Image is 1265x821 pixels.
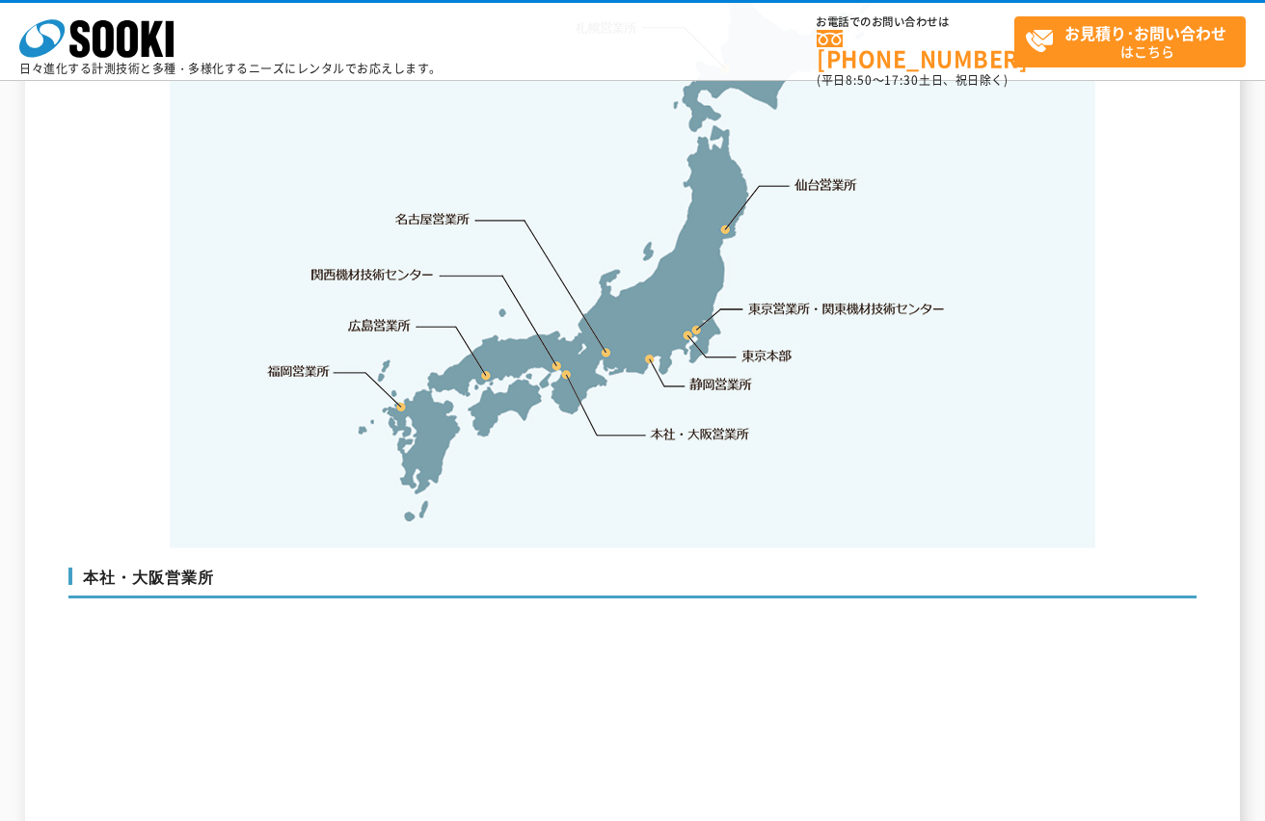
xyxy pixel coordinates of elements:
a: 名古屋営業所 [395,210,471,229]
a: 関西機材技術センター [311,265,434,284]
span: 8:50 [846,71,873,89]
a: 広島営業所 [349,315,412,334]
strong: お見積り･お問い合わせ [1064,21,1226,44]
a: [PHONE_NUMBER] [817,30,1014,69]
a: お見積り･お問い合わせはこちら [1014,16,1246,67]
a: 東京本部 [742,347,793,366]
span: お電話でのお問い合わせは [817,16,1014,28]
a: 静岡営業所 [689,375,752,394]
a: 本社・大阪営業所 [649,424,750,443]
a: 東京営業所・関東機材技術センター [749,299,947,318]
h3: 本社・大阪営業所 [68,568,1197,598]
p: 日々進化する計測技術と多種・多様化するニーズにレンタルでお応えします。 [19,63,442,74]
span: (平日 ～ 土日、祝日除く) [817,71,1008,89]
a: 福岡営業所 [267,361,330,381]
span: 17:30 [884,71,919,89]
a: 仙台営業所 [794,175,857,195]
span: はこちら [1025,17,1245,66]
